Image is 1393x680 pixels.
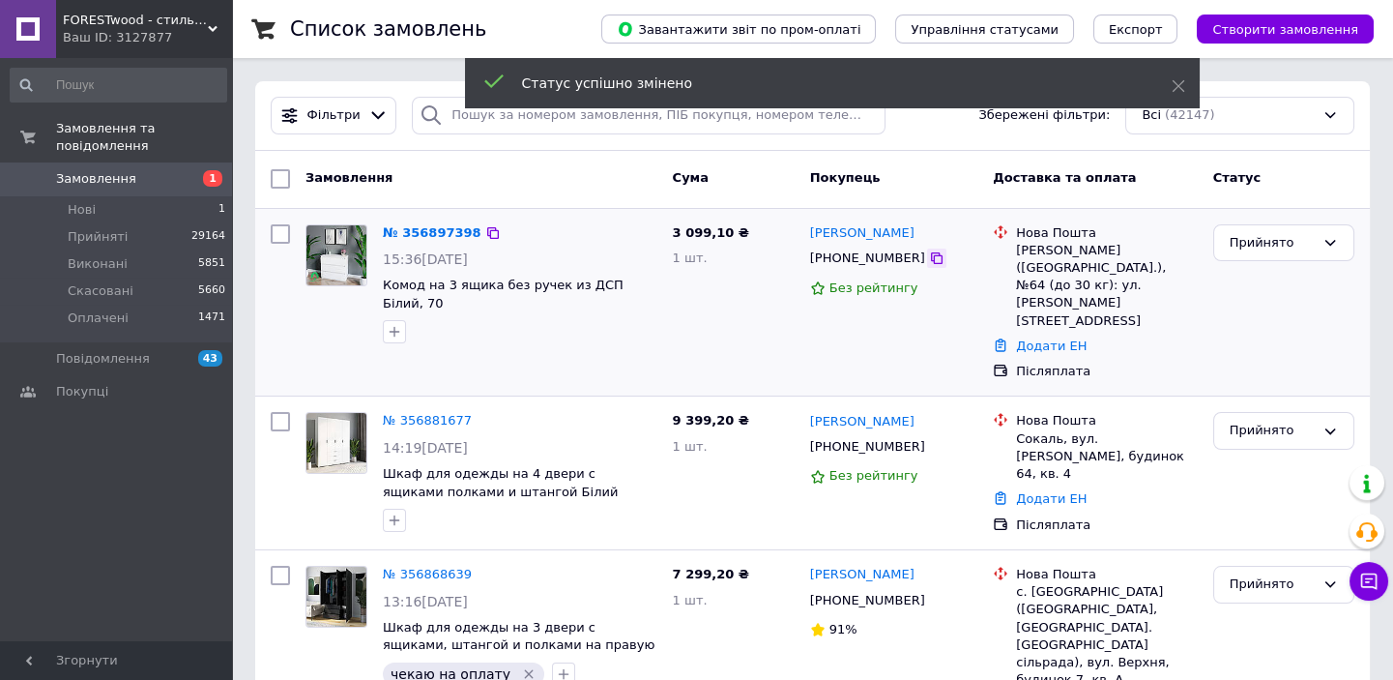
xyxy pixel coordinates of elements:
span: 1 шт. [673,593,708,607]
button: Чат з покупцем [1349,562,1388,601]
button: Завантажити звіт по пром-оплаті [601,15,876,44]
span: 13:16[DATE] [383,594,468,609]
div: Ваш ID: 3127877 [63,29,232,46]
a: Фото товару [305,566,367,628]
img: Фото товару [306,567,366,627]
div: Післяплата [1016,517,1197,534]
span: Фільтри [307,106,361,125]
input: Пошук за номером замовлення, ПІБ покупця, номером телефону, Email, номером накладної [412,97,885,134]
span: 29164 [191,228,225,246]
a: Додати ЕН [1016,339,1087,353]
img: Фото товару [306,413,366,473]
a: [PERSON_NAME] [810,224,914,243]
span: Покупці [56,383,108,400]
span: 7 299,20 ₴ [673,567,749,581]
span: 9 399,20 ₴ [673,413,749,428]
span: Збережені фільтри: [978,106,1110,125]
span: 1 шт. [673,439,708,454]
span: Скасовані [68,282,133,300]
div: Прийнято [1230,575,1315,595]
span: Доставка та оплата [993,170,1136,185]
span: FORESTwood - стильні і сучасні меблі від виробника [63,12,208,29]
span: Управління статусами [911,22,1059,37]
a: № 356881677 [383,413,472,428]
span: 5851 [198,255,225,273]
span: Без рейтингу [829,468,918,483]
span: Покупець [810,170,881,185]
span: Замовлення [56,170,136,188]
span: Оплачені [68,310,129,327]
span: 1 [203,170,222,187]
div: Прийнято [1230,233,1315,253]
span: 3 099,10 ₴ [673,225,749,240]
span: 1471 [198,310,225,327]
span: 5660 [198,282,225,300]
span: 43 [198,350,222,367]
span: Повідомлення [56,350,150,368]
span: Всі [1142,106,1161,125]
span: Статус [1213,170,1262,185]
span: 14:19[DATE] [383,440,468,456]
a: Шкаф для одежды на 4 двери с ящиками полками и штангой Білий [383,466,618,499]
button: Експорт [1093,15,1178,44]
div: Післяплата [1016,363,1197,380]
span: Виконані [68,255,128,273]
button: Управління статусами [895,15,1074,44]
a: Фото товару [305,412,367,474]
span: Нові [68,201,96,219]
h1: Список замовлень [290,17,486,41]
span: (42147) [1165,107,1215,122]
img: Фото товару [306,225,366,285]
span: Створити замовлення [1212,22,1358,37]
span: 1 шт. [673,251,708,265]
a: № 356897398 [383,225,481,240]
div: Нова Пошта [1016,566,1197,583]
div: Статус успішно змінено [522,74,1123,93]
a: Додати ЕН [1016,491,1087,506]
span: Замовлення [305,170,392,185]
a: Шкаф для одежды на 3 двери с ящиками, штангой и полками на правую сторону Чорний [383,620,654,670]
div: Сокаль, вул. [PERSON_NAME], будинок 64, кв. 4 [1016,430,1197,484]
a: № 356868639 [383,567,472,581]
div: [PERSON_NAME] ([GEOGRAPHIC_DATA].), №64 (до 30 кг): ул. [PERSON_NAME][STREET_ADDRESS] [1016,242,1197,330]
a: Створити замовлення [1177,21,1374,36]
a: [PERSON_NAME] [810,566,914,584]
div: [PHONE_NUMBER] [806,588,929,613]
span: Замовлення та повідомлення [56,120,232,155]
input: Пошук [10,68,227,103]
a: Фото товару [305,224,367,286]
a: [PERSON_NAME] [810,413,914,431]
span: 15:36[DATE] [383,251,468,267]
span: 1 [218,201,225,219]
span: Експорт [1109,22,1163,37]
button: Створити замовлення [1197,15,1374,44]
div: [PHONE_NUMBER] [806,246,929,271]
span: 91% [829,622,857,636]
div: Нова Пошта [1016,224,1197,242]
span: Без рейтингу [829,281,918,295]
div: [PHONE_NUMBER] [806,434,929,459]
span: Завантажити звіт по пром-оплаті [617,20,860,38]
a: Комод на 3 ящика без ручек из ДСП Білий, 70 [383,278,624,310]
div: Прийнято [1230,421,1315,441]
span: Прийняті [68,228,128,246]
span: Cума [673,170,709,185]
div: Нова Пошта [1016,412,1197,429]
